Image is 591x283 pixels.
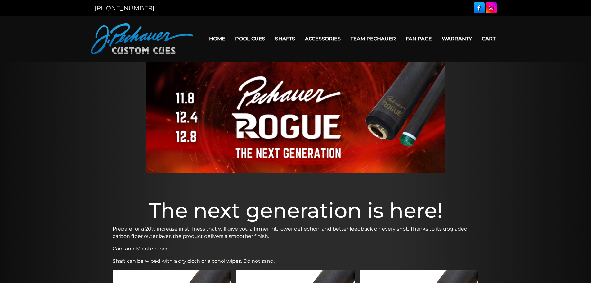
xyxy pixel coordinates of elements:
p: Shaft can be wiped with a dry cloth or alcohol wipes. Do not sand. [113,258,479,265]
a: Cart [477,31,500,47]
a: [PHONE_NUMBER] [95,4,154,12]
a: Accessories [300,31,346,47]
img: Pechauer Custom Cues [91,23,193,54]
h1: The next generation is here! [113,198,479,223]
p: Care and Maintenance: [113,245,479,253]
p: Prepare for a 20% increase in stiffness that will give you a firmer hit, lower deflection, and be... [113,225,479,240]
a: Shafts [270,31,300,47]
a: Warranty [437,31,477,47]
a: Team Pechauer [346,31,401,47]
a: Fan Page [401,31,437,47]
a: Home [204,31,230,47]
a: Pool Cues [230,31,270,47]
